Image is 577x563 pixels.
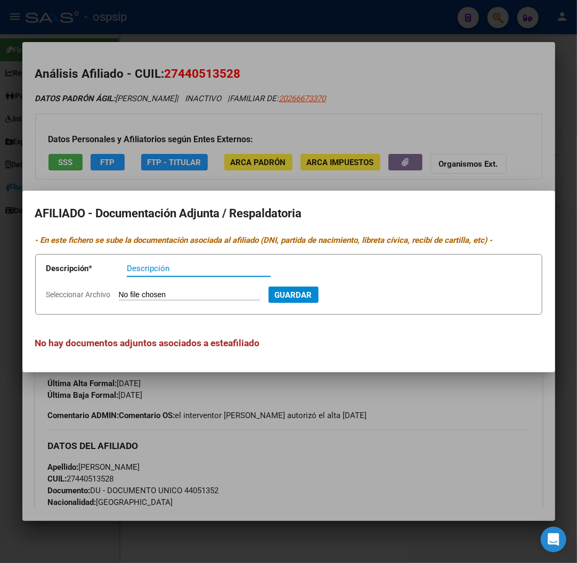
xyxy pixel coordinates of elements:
[46,290,111,299] span: Seleccionar Archivo
[46,263,127,275] p: Descripción
[275,290,312,300] span: Guardar
[35,235,493,245] i: - En este fichero se sube la documentación asociada al afiliado (DNI, partida de nacimiento, libr...
[541,527,566,552] div: Open Intercom Messenger
[229,338,260,348] span: afiliado
[35,336,542,350] h3: No hay documentos adjuntos asociados a este
[35,203,542,224] h2: AFILIADO - Documentación Adjunta / Respaldatoria
[269,287,319,303] button: Guardar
